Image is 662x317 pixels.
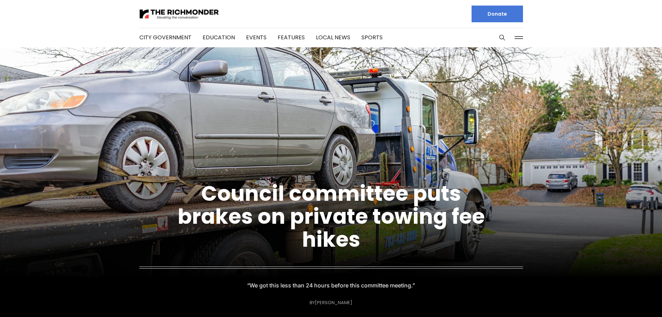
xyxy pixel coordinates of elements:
[251,280,411,290] p: “We got this less than 24 hours before this committee meeting.”
[310,300,352,305] div: By
[139,8,219,20] img: The Richmonder
[316,33,350,41] a: Local News
[278,33,305,41] a: Features
[246,33,267,41] a: Events
[203,33,235,41] a: Education
[361,33,383,41] a: Sports
[497,32,507,43] button: Search this site
[315,299,352,306] a: [PERSON_NAME]
[178,179,485,254] a: Council committee puts brakes on private towing fee hikes
[472,6,523,22] a: Donate
[139,33,191,41] a: City Government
